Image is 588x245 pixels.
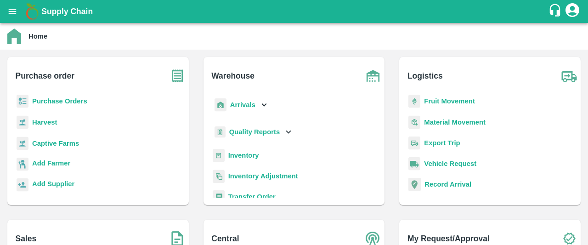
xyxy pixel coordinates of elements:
[32,160,70,167] b: Add Farmer
[32,180,74,188] b: Add Supplier
[32,97,87,105] a: Purchase Orders
[213,95,270,115] div: Arrivals
[17,158,28,171] img: farmer
[213,149,225,162] img: whInventory
[211,232,239,245] b: Central
[213,170,225,183] img: inventory
[408,115,420,129] img: material
[408,178,421,191] img: recordArrival
[215,98,226,112] img: whArrival
[407,69,443,82] b: Logistics
[17,115,28,129] img: harvest
[32,158,70,171] a: Add Farmer
[166,64,189,87] img: purchase
[407,232,490,245] b: My Request/Approval
[213,190,225,204] img: whTransfer
[229,128,280,136] b: Quality Reports
[408,157,420,171] img: vehicle
[362,64,384,87] img: warehouse
[564,2,581,21] div: account of current user
[424,181,471,188] a: Record Arrival
[408,137,420,150] img: delivery
[228,193,276,200] a: Transfer Order
[228,172,298,180] a: Inventory Adjustment
[28,33,47,40] b: Home
[2,1,23,22] button: open drawer
[17,95,28,108] img: reciept
[230,101,255,108] b: Arrivals
[17,178,28,192] img: supplier
[41,5,548,18] a: Supply Chain
[558,64,581,87] img: truck
[408,95,420,108] img: fruit
[211,69,254,82] b: Warehouse
[17,137,28,150] img: harvest
[215,126,226,138] img: qualityReport
[41,7,93,16] b: Supply Chain
[213,123,294,142] div: Quality Reports
[23,2,41,21] img: logo
[548,3,564,20] div: customer-support
[16,232,37,245] b: Sales
[424,139,460,147] a: Export Trip
[228,152,259,159] a: Inventory
[424,119,486,126] a: Material Movement
[32,119,57,126] a: Harvest
[7,28,21,44] img: home
[32,179,74,191] a: Add Supplier
[424,160,476,167] a: Vehicle Request
[424,97,475,105] a: Fruit Movement
[32,140,79,147] a: Captive Farms
[16,69,74,82] b: Purchase order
